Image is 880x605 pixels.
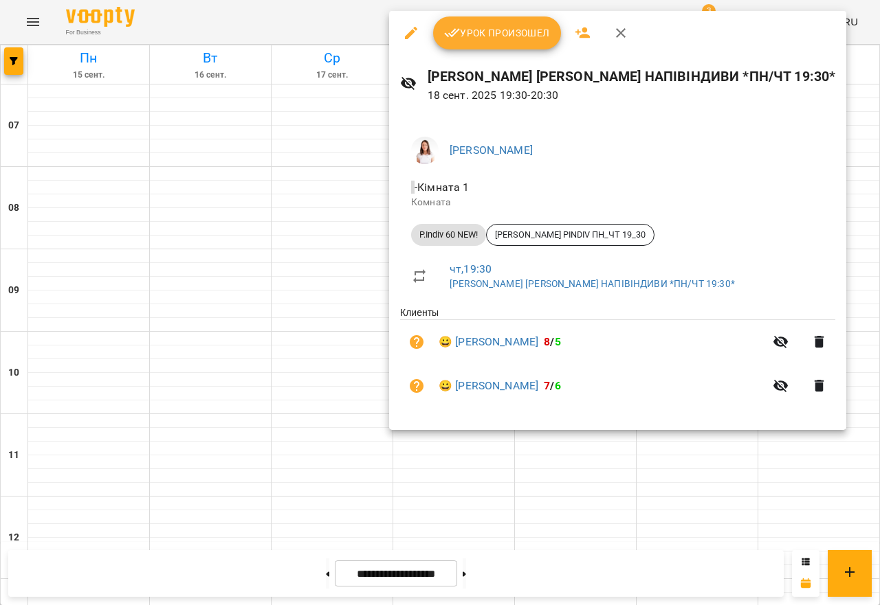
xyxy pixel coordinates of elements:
img: 08a8fea649eb256ac8316bd63965d58e.jpg [411,137,439,164]
span: 8 [544,335,550,348]
button: Урок произошел [433,16,561,49]
a: [PERSON_NAME] [PERSON_NAME] НАПІВІНДИВИ *ПН/ЧТ 19:30* [450,278,735,289]
span: [PERSON_NAME] PINDIV ПН_ЧТ 19_30 [487,229,654,241]
a: 😀 [PERSON_NAME] [439,334,538,350]
a: 😀 [PERSON_NAME] [439,378,538,394]
span: 7 [544,379,550,392]
span: Урок произошел [444,25,550,41]
button: Визит пока не оплачен. Добавить оплату? [400,369,433,402]
span: - Кімната 1 [411,181,472,194]
button: Визит пока не оплачен. Добавить оплату? [400,326,433,358]
p: 18 сент. 2025 19:30 - 20:30 [428,87,836,104]
b: / [544,379,560,392]
a: чт , 19:30 [450,262,492,275]
span: 5 [555,335,561,348]
span: P.Indiv 60 NEW! [411,229,486,241]
span: 6 [555,379,561,392]
a: [PERSON_NAME] [450,144,533,157]
div: [PERSON_NAME] PINDIV ПН_ЧТ 19_30 [486,224,654,246]
b: / [544,335,560,348]
p: Комната [411,196,824,209]
h6: [PERSON_NAME] [PERSON_NAME] НАПІВІНДИВИ *ПН/ЧТ 19:30* [428,66,836,87]
ul: Клиенты [400,306,835,413]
